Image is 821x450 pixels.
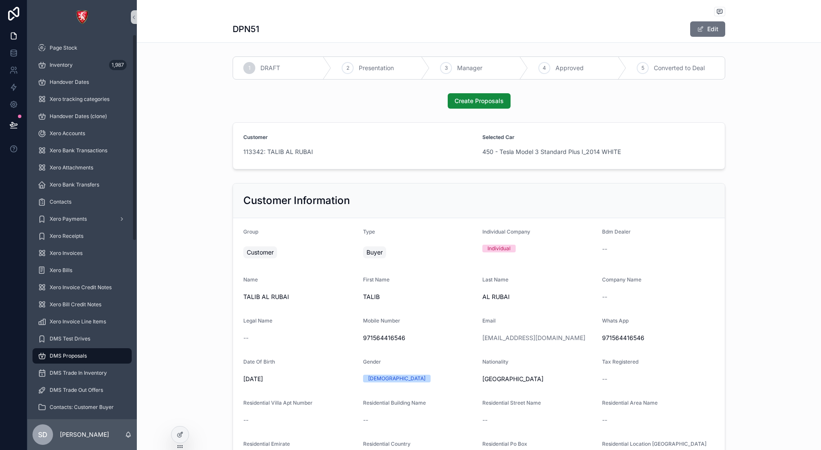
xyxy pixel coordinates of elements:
[32,314,132,329] a: Xero Invoice Line Items
[50,267,72,274] span: Xero Bills
[602,375,607,383] span: --
[32,57,132,73] a: Inventory1,987
[363,358,381,365] span: Gender
[482,334,585,342] a: [EMAIL_ADDRESS][DOMAIN_NAME]
[482,148,621,156] a: 450 - Tesla Model 3 Standard Plus I_2014 WHITE
[233,23,259,35] h1: DPN51
[50,44,77,51] span: Page Stock
[243,148,313,156] a: 113342: TALIB AL RUBAI
[32,40,132,56] a: Page Stock
[50,370,107,376] span: DMS Trade In Inventory
[482,375,543,383] span: [GEOGRAPHIC_DATA]
[690,21,725,37] button: Edit
[50,147,107,154] span: Xero Bank Transactions
[457,64,482,72] span: Manager
[243,400,313,406] span: Residential Villa Apt Number
[32,194,132,210] a: Contacts
[482,358,508,365] span: Nationality
[247,248,274,257] span: Customer
[50,250,83,257] span: Xero Invoices
[543,65,546,71] span: 4
[50,181,99,188] span: Xero Bank Transfers
[243,317,272,324] span: Legal Name
[32,126,132,141] a: Xero Accounts
[363,441,410,447] span: Residential Country
[363,400,426,406] span: Residential Building Name
[482,441,527,447] span: Residential Po Box
[38,429,47,440] span: SD
[602,317,629,324] span: Whats App
[243,134,268,141] strong: Customer
[32,348,132,364] a: DMS Proposals
[32,211,132,227] a: Xero Payments
[243,375,356,383] span: [DATE]
[32,160,132,175] a: Xero Attachments
[50,113,107,120] span: Handover Dates (clone)
[482,134,514,141] strong: Selected Car
[243,194,350,207] h2: Customer Information
[363,334,476,342] span: 971564416546
[363,416,368,424] span: --
[50,96,109,103] span: Xero tracking categories
[50,216,87,222] span: Xero Payments
[60,430,109,439] p: [PERSON_NAME]
[363,276,390,283] span: First Name
[243,441,290,447] span: Residential Emirate
[50,301,101,308] span: Xero Bill Credit Notes
[75,10,89,24] img: App logo
[32,228,132,244] a: Xero Receipts
[482,276,508,283] span: Last Name
[654,64,705,72] span: Converted to Deal
[50,352,87,359] span: DMS Proposals
[32,382,132,398] a: DMS Trade Out Offers
[32,177,132,192] a: Xero Bank Transfers
[50,233,83,240] span: Xero Receipts
[602,441,706,447] span: Residential Location [GEOGRAPHIC_DATA]
[346,65,349,71] span: 2
[482,293,595,301] span: AL RUBAI
[448,93,511,109] button: Create Proposals
[32,365,132,381] a: DMS Trade In Inventory
[445,65,448,71] span: 3
[109,60,127,70] div: 1,987
[50,164,93,171] span: Xero Attachments
[243,276,258,283] span: Name
[27,34,137,419] div: scrollable content
[363,293,476,301] span: TALIB
[50,198,71,205] span: Contacts
[482,228,530,235] span: Individual Company
[243,334,248,342] span: --
[482,400,541,406] span: Residential Street Name
[50,387,103,394] span: DMS Trade Out Offers
[50,318,106,325] span: Xero Invoice Line Items
[50,335,90,342] span: DMS Test Drives
[602,276,641,283] span: Company Name
[32,297,132,312] a: Xero Bill Credit Notes
[50,79,89,86] span: Handover Dates
[32,74,132,90] a: Handover Dates
[363,228,375,235] span: Type
[487,245,511,252] div: Individual
[32,92,132,107] a: Xero tracking categories
[32,109,132,124] a: Handover Dates (clone)
[32,143,132,158] a: Xero Bank Transactions
[555,64,584,72] span: Approved
[359,64,394,72] span: Presentation
[32,263,132,278] a: Xero Bills
[50,130,85,137] span: Xero Accounts
[243,293,356,301] span: TALIB AL RUBAI
[260,64,280,72] span: DRAFT
[602,245,607,253] span: --
[482,416,487,424] span: --
[32,400,132,415] a: Contacts: Customer Buyer
[32,246,132,261] a: Xero Invoices
[602,334,715,342] span: 971564416546
[602,293,607,301] span: --
[602,416,607,424] span: --
[248,65,251,71] span: 1
[368,375,425,382] div: [DEMOGRAPHIC_DATA]
[363,317,400,324] span: Mobile Number
[602,400,658,406] span: Residential Area Name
